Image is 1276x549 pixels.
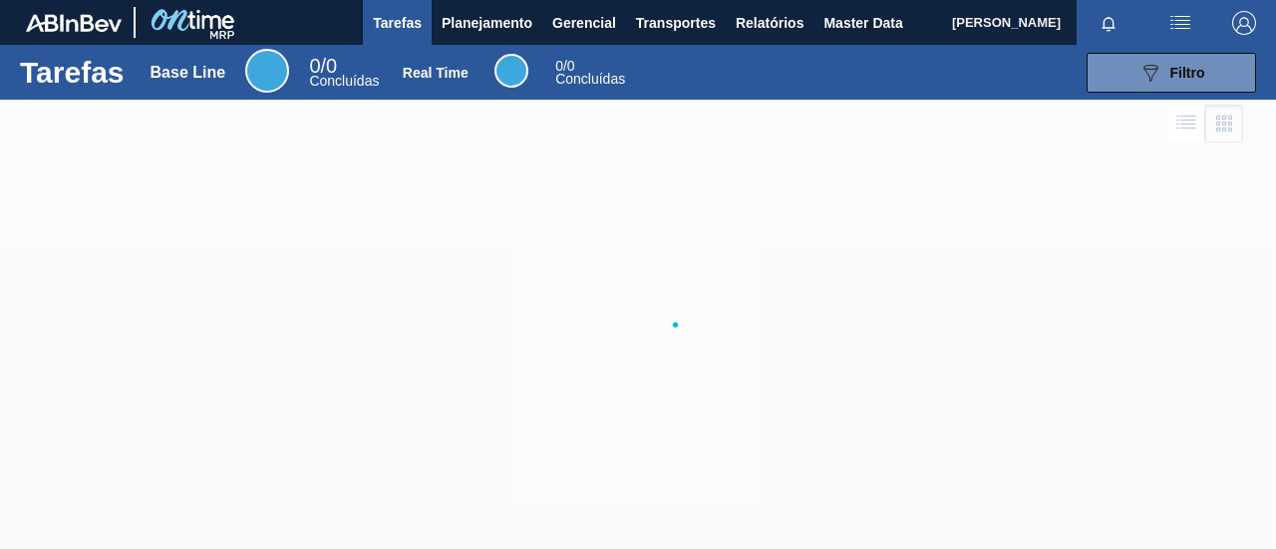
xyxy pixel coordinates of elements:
[309,55,337,77] span: / 0
[1232,11,1256,35] img: Logout
[1168,11,1192,35] img: userActions
[26,14,122,32] img: TNhmsLtSVTkK8tSr43FrP2fwEKptu5GPRR3wAAAABJRU5ErkJggg==
[403,65,469,81] div: Real Time
[555,58,563,74] span: 0
[373,11,422,35] span: Tarefas
[151,64,226,82] div: Base Line
[20,61,125,84] h1: Tarefas
[245,49,289,93] div: Base Line
[494,54,528,88] div: Real Time
[552,11,616,35] span: Gerencial
[1087,53,1256,93] button: Filtro
[823,11,902,35] span: Master Data
[736,11,803,35] span: Relatórios
[1077,9,1140,37] button: Notificações
[636,11,716,35] span: Transportes
[309,73,379,89] span: Concluídas
[309,55,320,77] span: 0
[555,71,625,87] span: Concluídas
[1170,65,1205,81] span: Filtro
[555,60,625,86] div: Real Time
[555,58,574,74] span: / 0
[442,11,532,35] span: Planejamento
[309,58,379,88] div: Base Line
